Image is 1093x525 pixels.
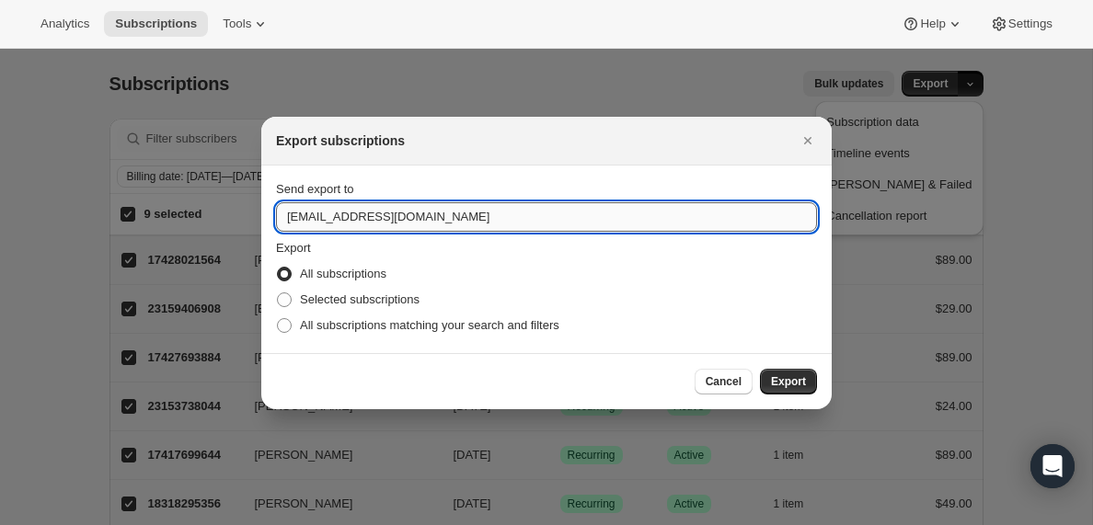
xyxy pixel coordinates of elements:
[891,11,974,37] button: Help
[223,17,251,31] span: Tools
[29,11,100,37] button: Analytics
[276,241,311,255] span: Export
[40,17,89,31] span: Analytics
[795,128,821,154] button: Close
[771,374,806,389] span: Export
[1008,17,1053,31] span: Settings
[115,17,197,31] span: Subscriptions
[979,11,1064,37] button: Settings
[695,369,753,394] button: Cancel
[276,131,405,150] h2: Export subscriptions
[300,267,386,280] span: All subscriptions
[104,11,208,37] button: Subscriptions
[276,182,354,196] span: Send export to
[1030,444,1075,488] div: Open Intercom Messenger
[760,369,817,394] button: Export
[300,292,420,306] span: Selected subscriptions
[706,374,742,389] span: Cancel
[920,17,945,31] span: Help
[300,318,559,332] span: All subscriptions matching your search and filters
[212,11,281,37] button: Tools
